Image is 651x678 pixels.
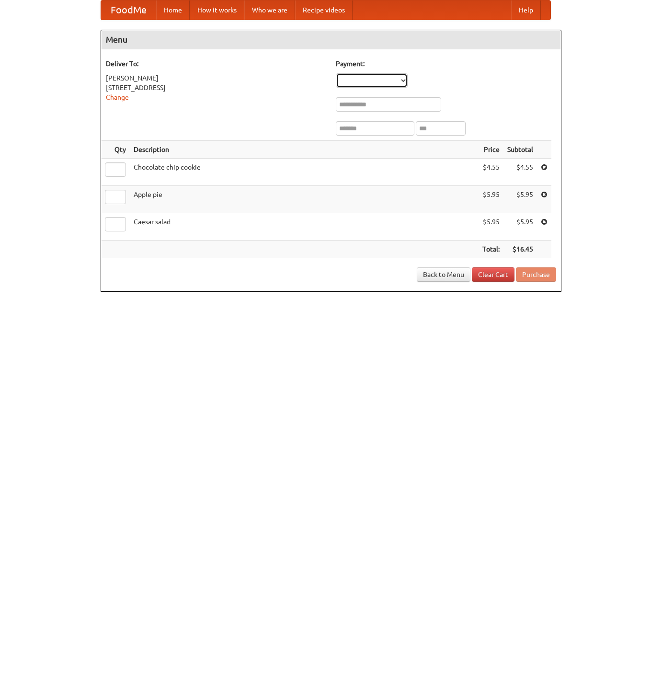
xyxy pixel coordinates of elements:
td: $5.95 [503,213,537,241]
a: Back to Menu [417,267,470,282]
button: Purchase [516,267,556,282]
th: Total: [479,241,503,258]
a: Who we are [244,0,295,20]
a: Home [156,0,190,20]
td: $4.55 [479,159,503,186]
div: [STREET_ADDRESS] [106,83,326,92]
td: Caesar salad [130,213,479,241]
a: Help [511,0,541,20]
a: Change [106,93,129,101]
td: $5.95 [503,186,537,213]
th: Description [130,141,479,159]
a: How it works [190,0,244,20]
a: Recipe videos [295,0,353,20]
th: Subtotal [503,141,537,159]
div: [PERSON_NAME] [106,73,326,83]
td: $5.95 [479,213,503,241]
h5: Payment: [336,59,556,69]
h4: Menu [101,30,561,49]
h5: Deliver To: [106,59,326,69]
th: $16.45 [503,241,537,258]
a: Clear Cart [472,267,514,282]
td: Apple pie [130,186,479,213]
th: Qty [101,141,130,159]
td: Chocolate chip cookie [130,159,479,186]
th: Price [479,141,503,159]
a: FoodMe [101,0,156,20]
td: $5.95 [479,186,503,213]
td: $4.55 [503,159,537,186]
